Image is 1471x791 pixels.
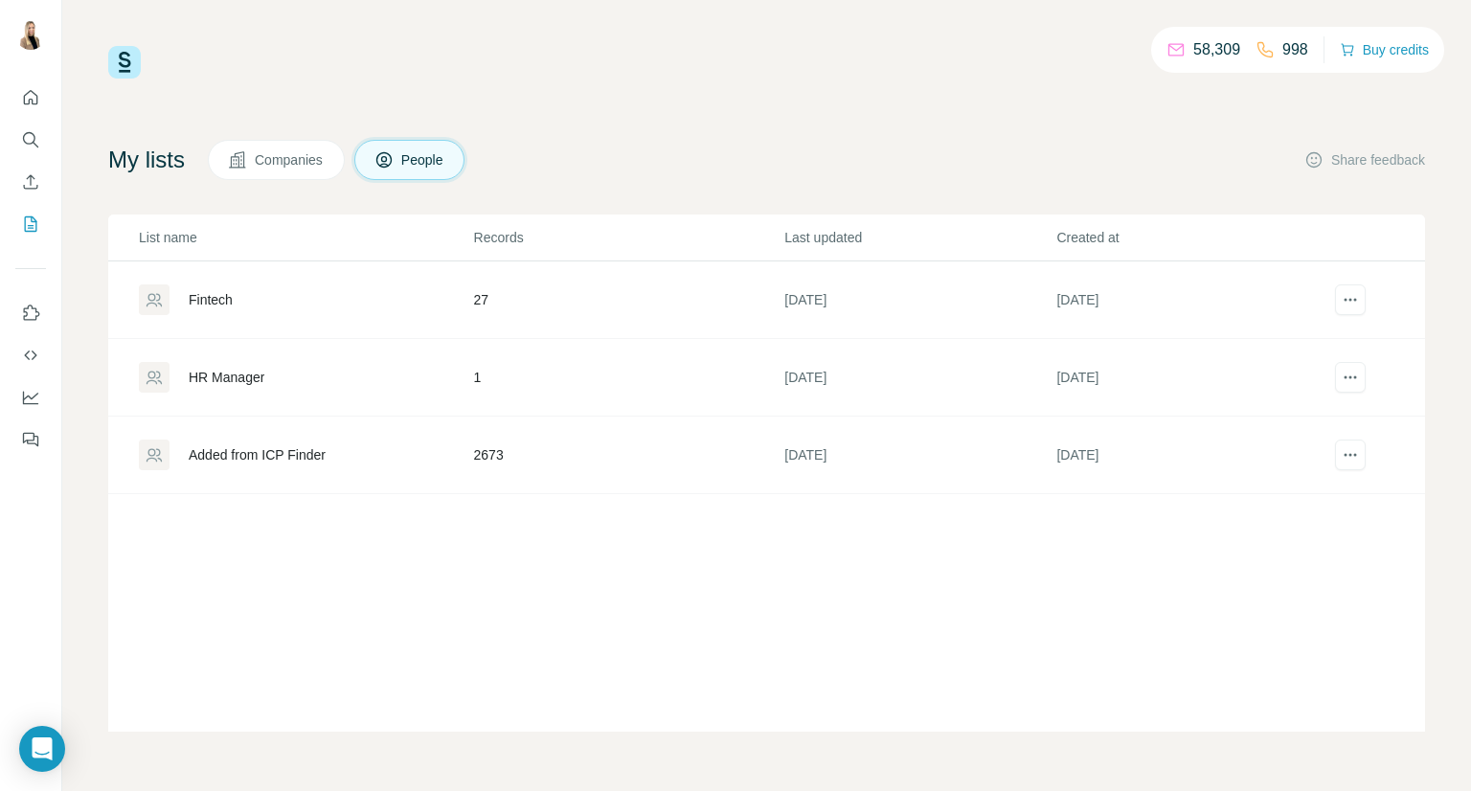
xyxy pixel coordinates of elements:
[15,123,46,157] button: Search
[189,368,264,387] div: HR Manager
[15,296,46,330] button: Use Surfe on LinkedIn
[1304,150,1425,169] button: Share feedback
[473,339,784,417] td: 1
[1335,284,1366,315] button: actions
[1055,339,1327,417] td: [DATE]
[474,228,783,247] p: Records
[108,145,185,175] h4: My lists
[401,150,445,169] span: People
[15,165,46,199] button: Enrich CSV
[15,207,46,241] button: My lists
[1340,36,1429,63] button: Buy credits
[783,339,1055,417] td: [DATE]
[1055,261,1327,339] td: [DATE]
[189,445,326,464] div: Added from ICP Finder
[139,228,472,247] p: List name
[473,417,784,494] td: 2673
[108,46,141,79] img: Surfe Logo
[783,261,1055,339] td: [DATE]
[15,422,46,457] button: Feedback
[15,80,46,115] button: Quick start
[1193,38,1240,61] p: 58,309
[1335,362,1366,393] button: actions
[15,380,46,415] button: Dashboard
[783,417,1055,494] td: [DATE]
[1335,440,1366,470] button: actions
[255,150,325,169] span: Companies
[1282,38,1308,61] p: 998
[19,726,65,772] div: Open Intercom Messenger
[784,228,1054,247] p: Last updated
[189,290,233,309] div: Fintech
[15,338,46,373] button: Use Surfe API
[15,19,46,50] img: Avatar
[1056,228,1326,247] p: Created at
[1055,417,1327,494] td: [DATE]
[473,261,784,339] td: 27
